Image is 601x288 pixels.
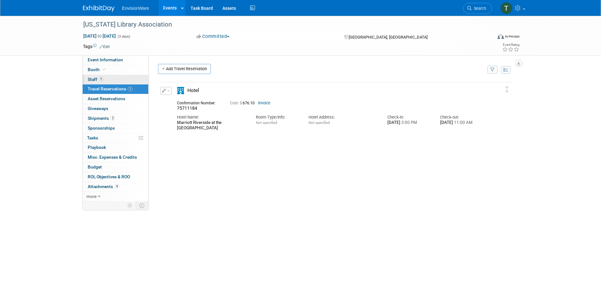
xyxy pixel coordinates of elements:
[83,133,148,143] a: Tasks
[87,135,98,140] span: Tasks
[83,162,148,172] a: Budget
[387,114,431,120] div: Check-in:
[88,67,107,72] span: Booth
[122,6,149,11] span: EnvisionWare
[83,143,148,152] a: Playbook
[99,77,103,82] span: 1
[88,86,133,91] span: Travel Reservations
[177,99,221,106] div: Confirmation Number:
[88,77,103,82] span: Staff
[83,5,115,12] img: ExhibitDay
[88,145,106,150] span: Playbook
[88,174,130,179] span: ROI, Objectives & ROO
[97,34,103,39] span: to
[88,184,119,189] span: Attachments
[128,87,133,91] span: 1
[88,155,137,160] span: Misc. Expenses & Credits
[309,114,378,120] div: Hotel Address:
[83,33,116,39] span: [DATE] [DATE]
[500,2,512,14] img: Ted Hollingshead
[177,114,246,120] div: Hotel Name:
[463,3,492,14] a: Search
[256,114,299,120] div: Room Type/Info:
[88,106,108,111] span: Giveaways
[110,116,115,120] span: 2
[86,194,97,199] span: more
[230,101,257,105] span: 676.10
[440,114,483,120] div: Check-out:
[83,153,148,162] a: Misc. Expenses & Credits
[83,65,148,75] a: Booth
[194,33,232,40] button: Committed
[117,34,130,39] span: (3 days)
[83,114,148,123] a: Shipments2
[440,120,483,126] div: [DATE]
[455,33,520,42] div: Event Format
[83,75,148,84] a: Staff1
[83,124,148,133] a: Sponsorships
[88,96,125,101] span: Asset Reservations
[83,94,148,104] a: Asset Reservations
[83,182,148,192] a: Attachments4
[230,101,243,105] span: Cost: $
[83,84,148,94] a: Travel Reservations1
[177,87,184,94] i: Hotel
[187,88,199,93] span: Hotel
[99,45,110,49] a: Edit
[309,120,330,125] span: Not specified
[88,164,102,169] span: Budget
[502,43,519,46] div: Event Rating
[387,120,431,126] div: [DATE]
[505,34,520,39] div: In-Person
[103,68,106,71] i: Booth reservation complete
[177,120,246,131] div: Marriott Riverside at the [GEOGRAPHIC_DATA]
[125,201,136,210] td: Personalize Event Tab Strip
[349,35,427,40] span: [GEOGRAPHIC_DATA], [GEOGRAPHIC_DATA]
[490,68,495,72] i: Filter by Traveler
[81,19,483,30] div: [US_STATE] Library Association
[177,106,197,111] span: 75711184
[83,55,148,65] a: Event Information
[88,116,115,121] span: Shipments
[83,192,148,201] a: more
[115,184,119,189] span: 4
[83,104,148,113] a: Giveaways
[88,57,123,62] span: Event Information
[258,101,270,105] a: Invoice
[83,172,148,182] a: ROI, Objectives & ROO
[158,64,211,74] a: Add Travel Reservation
[256,120,277,125] span: Not specified
[498,34,504,39] img: Format-Inperson.png
[472,6,486,11] span: Search
[135,201,148,210] td: Toggle Event Tabs
[400,120,417,125] span: 3:00 PM
[453,120,473,125] span: 11:00 AM
[83,43,110,50] td: Tags
[88,126,115,131] span: Sponsorships
[505,86,509,93] i: Click and drag to move item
